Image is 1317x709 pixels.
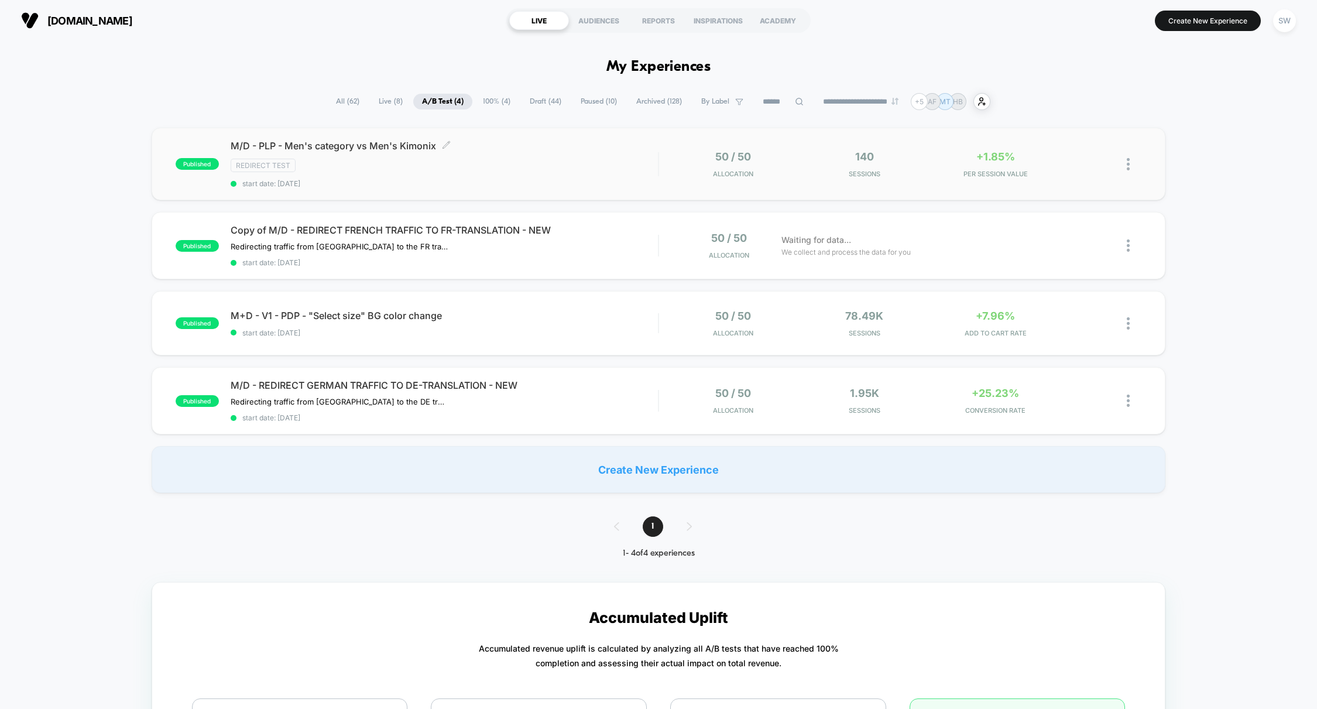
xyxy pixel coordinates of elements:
[713,329,753,337] span: Allocation
[231,224,658,236] span: Copy of M/D - REDIRECT FRENCH TRAFFIC TO FR-TRANSLATION - NEW
[802,406,927,415] span: Sessions
[939,97,951,106] p: MT
[781,246,911,258] span: We collect and process the data for you
[231,242,448,251] span: Redirecting traffic from [GEOGRAPHIC_DATA] to the FR translation of the website.
[231,258,658,267] span: start date: [DATE]
[976,150,1015,163] span: +1.85%
[231,379,658,391] span: M/D - REDIRECT GERMAN TRAFFIC TO DE-TRANSLATION - NEW
[606,59,711,76] h1: My Experiences
[701,97,729,106] span: By Label
[953,97,963,106] p: HB
[972,387,1019,399] span: +25.23%
[231,310,658,321] span: M+D - V1 - PDP - "Select size" BG color change
[802,329,927,337] span: Sessions
[850,387,879,399] span: 1.95k
[231,159,296,172] span: Redirect Test
[231,179,658,188] span: start date: [DATE]
[845,310,883,322] span: 78.49k
[688,11,748,30] div: INSPIRATIONS
[327,94,368,109] span: All ( 62 )
[715,310,751,322] span: 50 / 50
[1127,158,1130,170] img: close
[855,150,874,163] span: 140
[176,240,219,252] span: published
[643,516,663,537] span: 1
[911,93,928,110] div: + 5
[748,11,808,30] div: ACADEMY
[713,170,753,178] span: Allocation
[572,94,626,109] span: Paused ( 10 )
[589,609,728,626] p: Accumulated Uplift
[715,150,751,163] span: 50 / 50
[1127,317,1130,330] img: close
[413,94,472,109] span: A/B Test ( 4 )
[709,251,749,259] span: Allocation
[1127,239,1130,252] img: close
[176,317,219,329] span: published
[1127,395,1130,407] img: close
[18,11,136,30] button: [DOMAIN_NAME]
[370,94,411,109] span: Live ( 8 )
[569,11,629,30] div: AUDIENCES
[479,641,839,670] p: Accumulated revenue uplift is calculated by analyzing all A/B tests that have reached 100% comple...
[47,15,132,27] span: [DOMAIN_NAME]
[509,11,569,30] div: LIVE
[802,170,927,178] span: Sessions
[176,158,219,170] span: published
[627,94,691,109] span: Archived ( 128 )
[629,11,688,30] div: REPORTS
[715,387,751,399] span: 50 / 50
[933,406,1058,415] span: CONVERSION RATE
[928,97,937,106] p: AF
[781,234,851,246] span: Waiting for data...
[521,94,570,109] span: Draft ( 44 )
[891,98,898,105] img: end
[474,94,519,109] span: 100% ( 4 )
[1155,11,1261,31] button: Create New Experience
[711,232,747,244] span: 50 / 50
[713,406,753,415] span: Allocation
[602,549,715,559] div: 1 - 4 of 4 experiences
[1270,9,1299,33] button: SW
[933,170,1058,178] span: PER SESSION VALUE
[976,310,1015,322] span: +7.96%
[21,12,39,29] img: Visually logo
[152,446,1166,493] div: Create New Experience
[231,328,658,337] span: start date: [DATE]
[231,397,448,406] span: Redirecting traffic from [GEOGRAPHIC_DATA] to the DE translation of the website.
[176,395,219,407] span: published
[933,329,1058,337] span: ADD TO CART RATE
[231,413,658,422] span: start date: [DATE]
[231,140,658,152] span: M/D - PLP - Men's category vs Men's Kimonix
[1273,9,1296,32] div: SW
